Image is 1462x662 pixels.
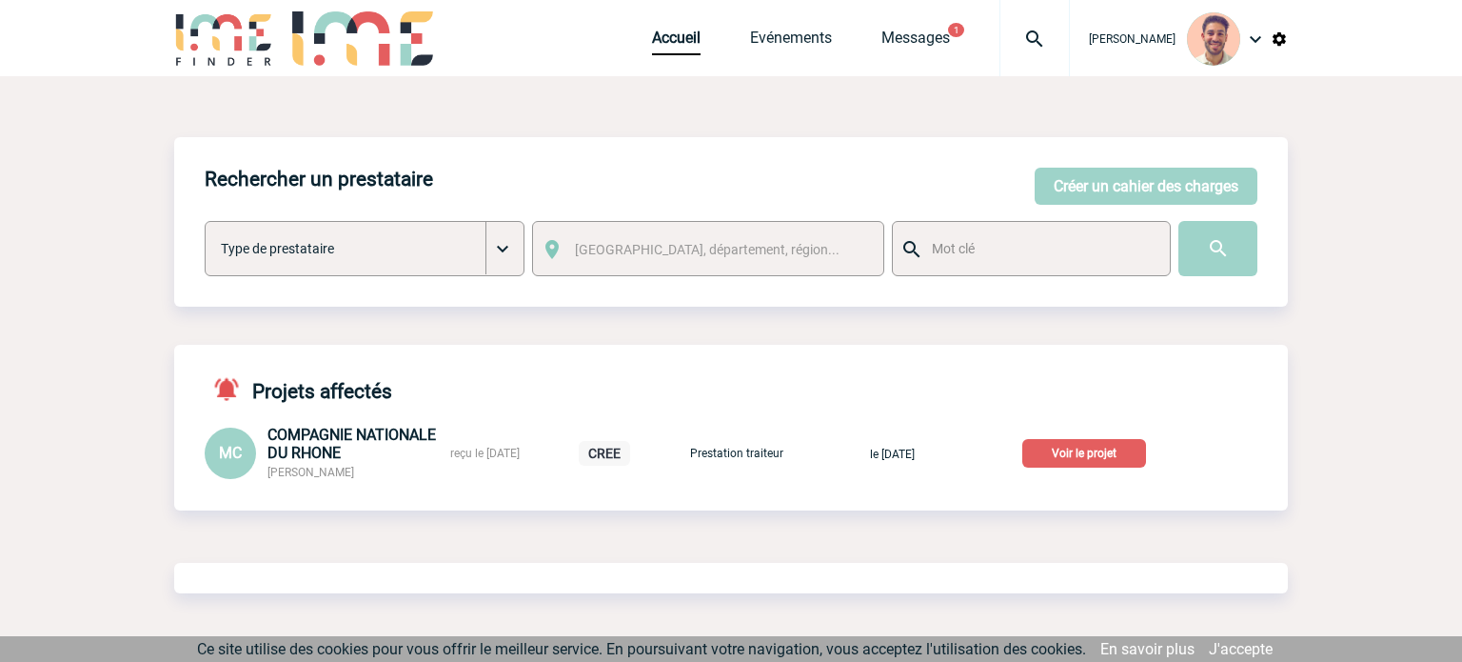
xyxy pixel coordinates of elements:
p: CREE [579,441,630,466]
button: 1 [948,23,964,37]
span: Ce site utilise des cookies pour vous offrir le meilleur service. En poursuivant votre navigation... [197,640,1086,658]
span: MC [219,444,242,462]
span: [GEOGRAPHIC_DATA], département, région... [575,242,840,257]
a: Messages [881,29,950,55]
span: [PERSON_NAME] [267,466,354,479]
p: Voir le projet [1022,439,1146,468]
a: J'accepte [1209,640,1273,658]
h4: Rechercher un prestataire [205,168,433,191]
a: Evénements [750,29,832,55]
img: 132114-0.jpg [1187,12,1240,66]
h4: Projets affectés [205,375,392,403]
a: En savoir plus [1100,640,1195,658]
img: IME-Finder [174,11,273,66]
input: Submit [1178,221,1257,276]
img: notifications-active-24-px-r.png [212,375,252,403]
span: [PERSON_NAME] [1089,32,1176,46]
a: Voir le projet [1022,443,1154,461]
p: Prestation traiteur [689,447,784,460]
span: COMPAGNIE NATIONALE DU RHONE [267,426,436,462]
input: Mot clé [927,236,1153,261]
span: le [DATE] [870,448,915,461]
a: Accueil [652,29,701,55]
span: reçu le [DATE] [450,447,520,460]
